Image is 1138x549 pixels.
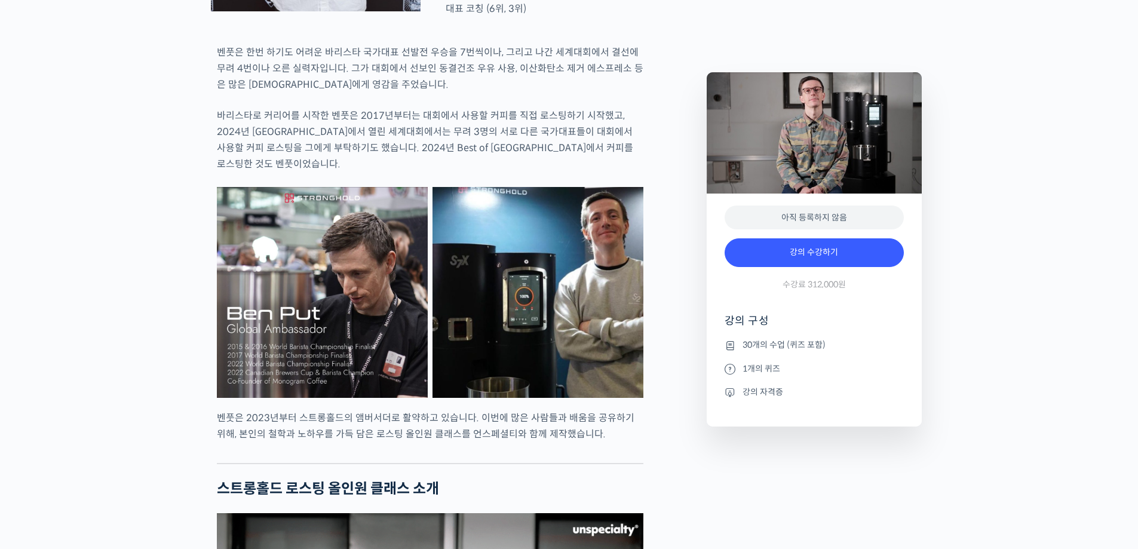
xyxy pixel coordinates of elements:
[783,279,846,290] span: 수강료 312,000원
[725,361,904,376] li: 1개의 퀴즈
[725,314,904,338] h4: 강의 구성
[38,397,45,406] span: 홈
[217,410,643,442] p: 벤풋은 2023년부터 스트롱홀드의 앰버서더로 활약하고 있습니다. 이번에 많은 사람들과 배움을 공유하기 위해, 본인의 철학과 노하우를 가득 담은 로스팅 올인원 클래스를 언스페셜...
[79,379,154,409] a: 대화
[109,397,124,407] span: 대화
[185,397,199,406] span: 설정
[4,379,79,409] a: 홈
[217,44,643,93] p: 벤풋은 한번 하기도 어려운 바리스타 국가대표 선발전 우승을 7번씩이나, 그리고 나간 세계대회에서 결선에 무려 4번이나 오른 실력자입니다. 그가 대회에서 선보인 동결건조 우유 ...
[725,206,904,230] div: 아직 등록하지 않음
[217,480,643,498] h2: 스트롱홀드 로스팅 올인원 클래스 소개
[217,108,643,172] p: 바리스타로 커리어를 시작한 벤풋은 2017년부터는 대회에서 사용할 커피를 직접 로스팅하기 시작했고, 2024년 [GEOGRAPHIC_DATA]에서 열린 세계대회에서는 무려 3...
[154,379,229,409] a: 설정
[725,238,904,267] a: 강의 수강하기
[725,338,904,352] li: 30개의 수업 (퀴즈 포함)
[725,385,904,399] li: 강의 자격증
